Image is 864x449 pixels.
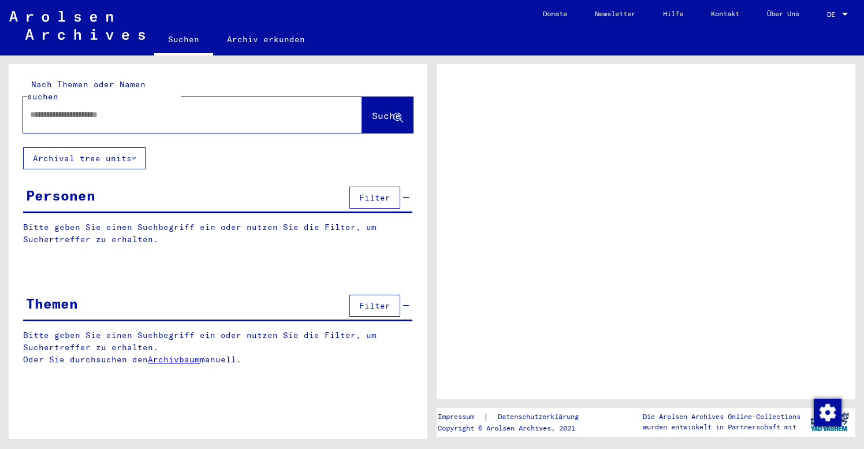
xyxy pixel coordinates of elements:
[359,192,390,203] span: Filter
[362,97,413,133] button: Suche
[349,295,400,317] button: Filter
[372,110,401,121] span: Suche
[643,411,800,422] p: Die Arolsen Archives Online-Collections
[814,399,841,426] img: Zustimmung ändern
[154,25,213,55] a: Suchen
[349,187,400,209] button: Filter
[23,329,413,366] p: Bitte geben Sie einen Suchbegriff ein oder nutzen Sie die Filter, um Suchertreffer zu erhalten. O...
[827,10,840,18] span: DE
[9,11,145,40] img: Arolsen_neg.svg
[26,293,78,314] div: Themen
[148,354,200,365] a: Archivbaum
[23,221,412,246] p: Bitte geben Sie einen Suchbegriff ein oder nutzen Sie die Filter, um Suchertreffer zu erhalten.
[438,423,593,433] p: Copyright © Arolsen Archives, 2021
[27,79,146,102] mat-label: Nach Themen oder Namen suchen
[438,411,593,423] div: |
[808,407,851,436] img: yv_logo.png
[26,185,95,206] div: Personen
[813,398,841,426] div: Zustimmung ändern
[438,411,483,423] a: Impressum
[23,147,146,169] button: Archival tree units
[489,411,593,423] a: Datenschutzerklärung
[643,422,800,432] p: wurden entwickelt in Partnerschaft mit
[213,25,319,53] a: Archiv erkunden
[359,300,390,311] span: Filter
